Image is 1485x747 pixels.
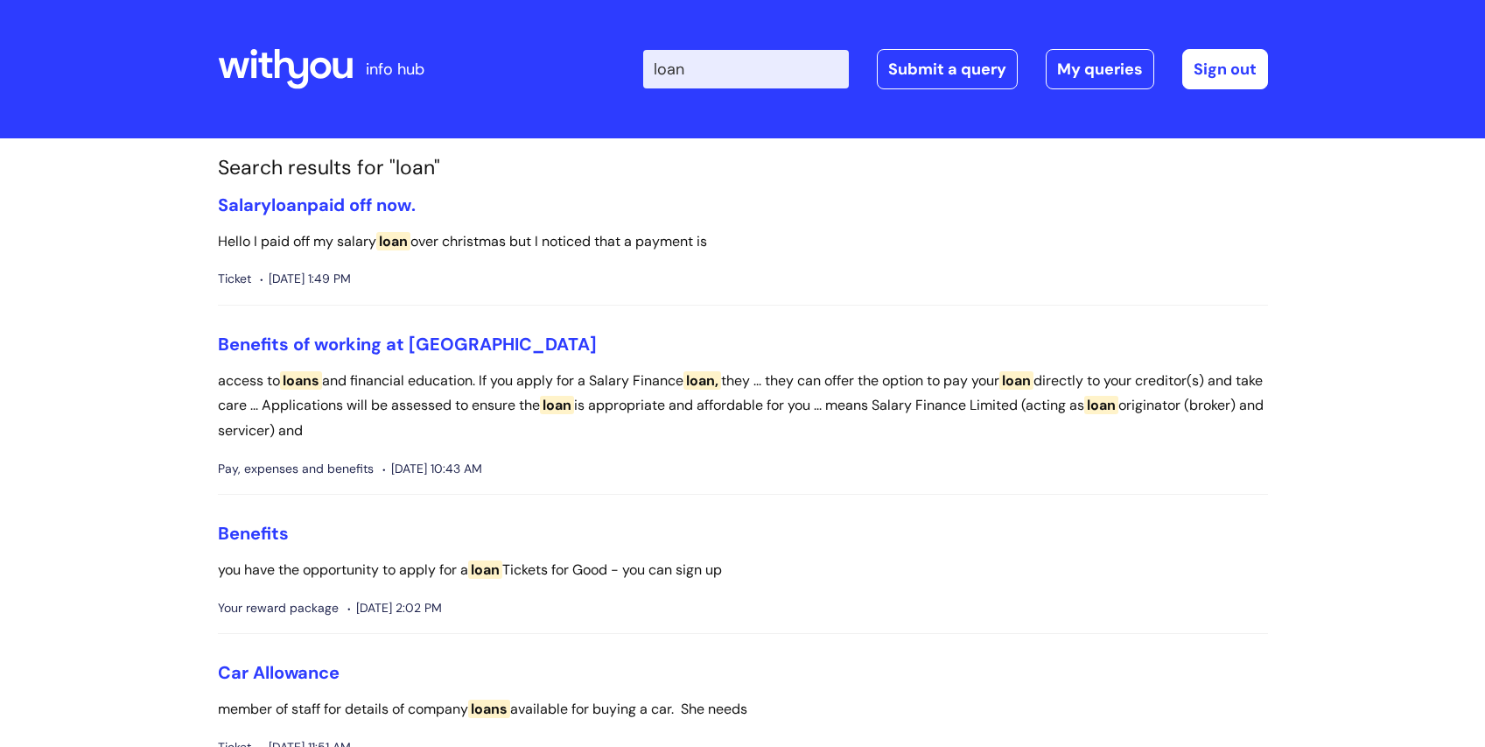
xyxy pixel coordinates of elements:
div: | - [643,49,1268,89]
span: [DATE] 2:02 PM [347,597,442,619]
a: Submit a query [877,49,1018,89]
p: member of staff for details of company available for buying a car. She needs [218,697,1268,722]
a: Salaryloanpaid off now. [218,194,416,216]
a: Sign out [1182,49,1268,89]
span: Ticket [218,268,251,290]
a: My queries [1046,49,1154,89]
span: loans [280,371,322,390]
span: loan [468,560,502,579]
span: loan [271,194,307,216]
span: loan [1084,396,1118,414]
p: access to and financial education. If you apply for a Salary Finance they ... they can offer the ... [218,369,1268,444]
span: loans [468,700,510,718]
p: Hello I paid off my salary over christmas but I noticed that a payment is [218,229,1268,255]
span: [DATE] 1:49 PM [260,268,351,290]
p: you have the opportunity to apply for a Tickets for Good - you can sign up [218,558,1268,583]
span: Your reward package [218,597,339,619]
input: Search [643,50,849,88]
p: info hub [366,55,424,83]
span: loan [376,232,410,250]
h1: Search results for "loan" [218,156,1268,180]
span: loan [999,371,1033,390]
a: Benefits of working at [GEOGRAPHIC_DATA] [218,333,597,356]
a: Car Allowance [218,661,340,684]
span: loan [540,396,574,414]
a: Benefits [218,522,289,545]
span: [DATE] 10:43 AM [382,458,482,480]
span: Pay, expenses and benefits [218,458,374,480]
span: loan, [683,371,721,390]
